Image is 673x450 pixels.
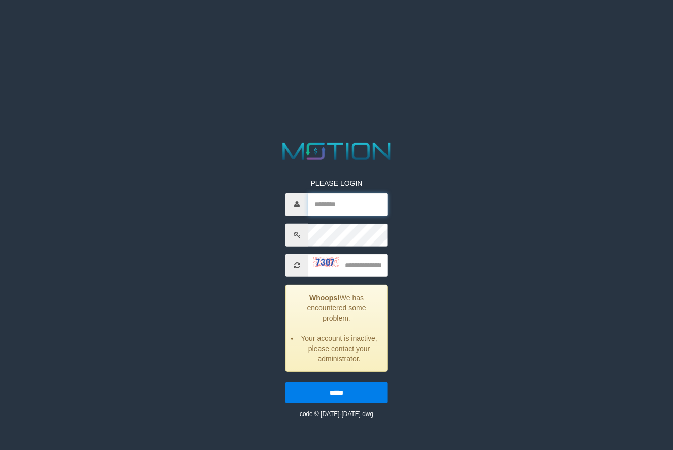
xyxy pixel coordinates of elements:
img: MOTION_logo.png [278,140,396,163]
div: We has encountered some problem. [285,285,388,372]
strong: Whoops! [309,294,340,302]
p: PLEASE LOGIN [285,178,388,188]
img: captcha [313,257,339,267]
small: code © [DATE]-[DATE] dwg [300,410,373,418]
li: Your account is inactive, please contact your administrator. [299,333,379,364]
